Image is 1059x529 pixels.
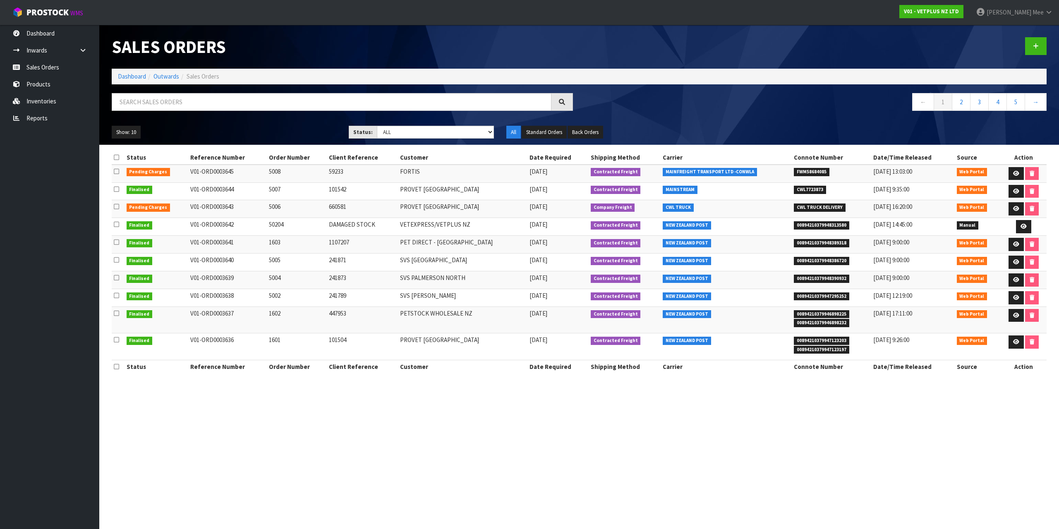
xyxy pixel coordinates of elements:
span: Web Portal [957,292,987,301]
span: 00894210379946898232 [794,319,849,327]
td: VETEXPRESS/VETPLUS NZ [398,218,527,236]
a: Dashboard [118,72,146,80]
td: V01-ORD0003645 [188,165,267,182]
span: NEW ZEALAND POST [663,275,711,283]
td: 101542 [327,182,398,200]
span: Finalised [127,292,153,301]
button: Back Orders [568,126,603,139]
th: Client Reference [327,151,398,164]
th: Date Required [527,360,589,373]
span: NEW ZEALAND POST [663,310,711,318]
a: 3 [970,93,989,111]
span: FWM58684085 [794,168,829,176]
td: DAMAGED STOCK [327,218,398,236]
span: Company Freight [591,203,635,212]
span: 00894210379948386720 [794,257,849,265]
span: Mee [1033,8,1044,16]
th: Customer [398,151,527,164]
span: Contracted Freight [591,239,641,247]
span: 00894210379948390932 [794,275,849,283]
span: CWL TRUCK [663,203,694,212]
span: [PERSON_NAME] [987,8,1031,16]
td: 5008 [267,165,327,182]
td: 660581 [327,200,398,218]
td: V01-ORD0003638 [188,289,267,307]
td: 447953 [327,306,398,333]
img: cube-alt.png [12,7,23,17]
span: Finalised [127,186,153,194]
span: Finalised [127,239,153,247]
td: PETSTOCK WHOLESALE NZ [398,306,527,333]
span: Contracted Freight [591,337,641,345]
span: NEW ZEALAND POST [663,221,711,230]
span: Pending Charges [127,168,170,176]
td: 241789 [327,289,398,307]
td: 1107207 [327,236,398,254]
th: Status [125,151,188,164]
th: Reference Number [188,151,267,164]
td: 5005 [267,254,327,271]
button: Standard Orders [522,126,567,139]
th: Client Reference [327,360,398,373]
span: Finalised [127,337,153,345]
button: All [506,126,521,139]
td: 5002 [267,289,327,307]
span: [DATE] 9:00:00 [873,238,909,246]
span: [DATE] [529,238,547,246]
th: Reference Number [188,360,267,373]
td: V01-ORD0003642 [188,218,267,236]
th: Shipping Method [589,360,661,373]
th: Source [955,360,1001,373]
span: [DATE] [529,168,547,175]
td: 241873 [327,271,398,289]
a: ← [912,93,934,111]
td: 5007 [267,182,327,200]
th: Source [955,151,1001,164]
span: [DATE] 14:45:00 [873,220,912,228]
span: NEW ZEALAND POST [663,337,711,345]
th: Date/Time Released [871,360,955,373]
a: 5 [1006,93,1025,111]
span: 00894210379947123203 [794,337,849,345]
td: 5004 [267,271,327,289]
span: NEW ZEALAND POST [663,292,711,301]
td: PROVET [GEOGRAPHIC_DATA] [398,182,527,200]
span: Web Portal [957,239,987,247]
span: 00894210379948313580 [794,221,849,230]
span: CWL7723873 [794,186,826,194]
span: Finalised [127,310,153,318]
span: [DATE] 17:11:00 [873,309,912,317]
span: Finalised [127,275,153,283]
th: Date/Time Released [871,151,955,164]
td: 1601 [267,333,327,360]
span: Contracted Freight [591,186,641,194]
td: 5006 [267,200,327,218]
th: Shipping Method [589,151,661,164]
th: Action [1001,151,1047,164]
span: Web Portal [957,275,987,283]
span: Sales Orders [187,72,219,80]
td: PET DIRECT - [GEOGRAPHIC_DATA] [398,236,527,254]
span: Contracted Freight [591,292,641,301]
td: SVS PALMERSON NORTH [398,271,527,289]
th: Order Number [267,151,327,164]
span: [DATE] [529,274,547,282]
span: [DATE] 9:26:00 [873,336,909,344]
a: 4 [988,93,1007,111]
span: [DATE] 13:03:00 [873,168,912,175]
h1: Sales Orders [112,37,573,56]
span: Contracted Freight [591,221,641,230]
span: [DATE] [529,203,547,211]
span: [DATE] 16:20:00 [873,203,912,211]
td: V01-ORD0003640 [188,254,267,271]
span: Web Portal [957,186,987,194]
td: SVS [GEOGRAPHIC_DATA] [398,254,527,271]
span: [DATE] 9:35:00 [873,185,909,193]
span: Contracted Freight [591,275,641,283]
td: V01-ORD0003639 [188,271,267,289]
th: Status [125,360,188,373]
span: Web Portal [957,337,987,345]
span: [DATE] [529,292,547,299]
span: Contracted Freight [591,310,641,318]
td: 1602 [267,306,327,333]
